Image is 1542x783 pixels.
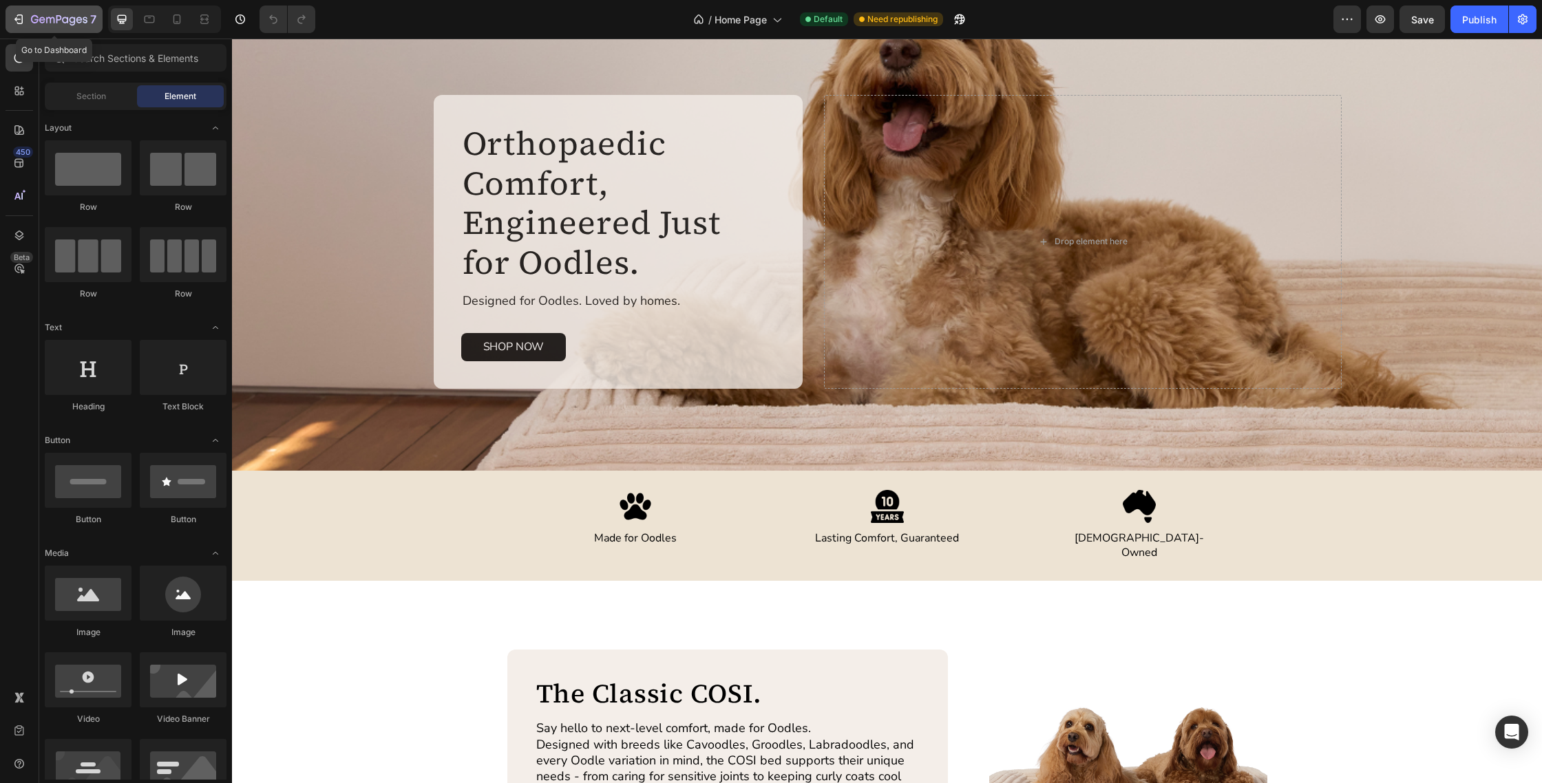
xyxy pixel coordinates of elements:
[45,513,131,526] div: Button
[45,400,131,413] div: Heading
[830,493,984,522] p: [DEMOGRAPHIC_DATA]-Owned
[90,11,96,28] p: 7
[260,6,315,33] div: Undo/Redo
[891,451,924,484] img: gempages_572669083955233944-6e3555c7-a010-44ac-9526-74e868eb282f.webp
[140,288,226,300] div: Row
[1462,12,1497,27] div: Publish
[6,6,103,33] button: 7
[326,493,480,507] p: Made for Oodles
[814,13,843,25] span: Default
[140,626,226,639] div: Image
[13,147,33,158] div: 450
[76,90,106,103] span: Section
[304,698,687,779] p: Designed with breeds like Cavoodles, Groodles, Labradoodles, and every Oodle variation in mind, t...
[204,117,226,139] span: Toggle open
[45,122,72,134] span: Layout
[232,39,1542,783] iframe: Design area
[204,429,226,451] span: Toggle open
[1450,6,1508,33] button: Publish
[45,201,131,213] div: Row
[715,12,767,27] span: Home Page
[1495,716,1528,749] div: Open Intercom Messenger
[708,12,712,27] span: /
[165,90,196,103] span: Element
[10,252,33,263] div: Beta
[140,201,226,213] div: Row
[45,626,131,639] div: Image
[45,713,131,725] div: Video
[303,639,688,673] h2: The Classic COSI.
[1400,6,1445,33] button: Save
[639,451,672,484] img: gempages_572669083955233944-365e1c70-5190-4fea-a2b1-82899c550ff6.webp
[45,547,69,559] span: Media
[140,513,226,526] div: Button
[304,682,687,698] p: Say hello to next-level comfort, made for Oodles.
[45,44,226,72] input: Search Sections & Elements
[251,302,313,315] p: SHOP NOW
[45,288,131,300] div: Row
[387,451,420,484] img: gempages_572669083955233944-eba5838a-0bfd-4fc5-9286-f897a2546ab3.webp
[140,400,226,413] div: Text Block
[45,434,70,447] span: Button
[1411,14,1434,25] span: Save
[45,321,62,334] span: Text
[867,13,938,25] span: Need republishing
[823,197,896,208] div: Drop element here
[204,317,226,339] span: Toggle open
[578,493,732,507] p: Lasting Comfort, Guaranteed
[140,713,226,725] div: Video Banner
[204,542,226,564] span: Toggle open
